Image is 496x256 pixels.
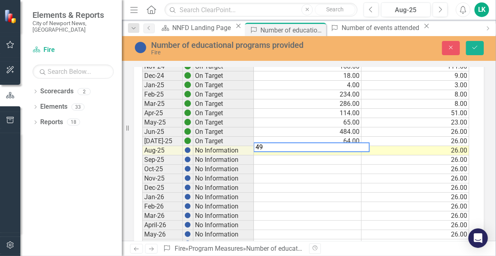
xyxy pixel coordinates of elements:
[254,90,362,99] td: 234.00
[362,137,469,146] td: 26.00
[254,137,362,146] td: 64.00
[142,202,183,211] td: Feb-26
[184,128,191,135] img: 6PwNOvwPkPYK2NOI6LoAAAAASUVORK5CYII=
[32,65,114,79] input: Search Below...
[67,119,80,126] div: 18
[3,9,19,24] img: ClearPoint Strategy
[254,99,362,109] td: 286.00
[184,203,191,209] img: BgCOk07PiH71IgAAAABJRU5ErkJggg==
[184,100,191,107] img: 6PwNOvwPkPYK2NOI6LoAAAAASUVORK5CYII=
[78,88,91,95] div: 2
[163,244,303,254] div: » »
[184,82,191,88] img: 6PwNOvwPkPYK2NOI6LoAAAAASUVORK5CYII=
[254,71,362,81] td: 18.00
[254,127,362,137] td: 484.00
[142,230,183,239] td: May-26
[142,81,183,90] td: Jan-25
[193,137,254,146] td: On Target
[328,23,421,33] a: Number of events attended
[193,165,254,174] td: No Information
[184,110,191,116] img: 6PwNOvwPkPYK2NOI6LoAAAAASUVORK5CYII=
[40,118,63,127] a: Reports
[172,23,233,33] div: NNFD Landing Page
[193,155,254,165] td: No Information
[254,118,362,127] td: 65.00
[142,109,183,118] td: Apr-25
[184,91,191,97] img: 6PwNOvwPkPYK2NOI6LoAAAAASUVORK5CYII=
[384,5,428,15] div: Aug-25
[142,118,183,127] td: May-25
[327,6,344,13] span: Search
[142,193,183,202] td: Jan-26
[342,23,422,33] div: Number of events attended
[193,174,254,183] td: No Information
[32,20,114,33] small: City of Newport News, [GEOGRAPHIC_DATA]
[315,4,355,15] button: Search
[474,2,489,17] button: LK
[188,245,243,252] a: Program Measures
[184,72,191,79] img: 6PwNOvwPkPYK2NOI6LoAAAAASUVORK5CYII=
[362,230,469,239] td: 26.00
[193,109,254,118] td: On Target
[184,184,191,191] img: BgCOk07PiH71IgAAAABJRU5ErkJggg==
[193,221,254,230] td: No Information
[362,193,469,202] td: 26.00
[40,87,74,96] a: Scorecards
[362,127,469,137] td: 26.00
[362,90,469,99] td: 8.00
[362,146,469,155] td: 26.00
[142,127,183,137] td: Jun-25
[142,165,183,174] td: Oct-25
[184,156,191,163] img: BgCOk07PiH71IgAAAABJRU5ErkJggg==
[142,183,183,193] td: Dec-25
[362,202,469,211] td: 26.00
[193,81,254,90] td: On Target
[165,3,357,17] input: Search ClearPoint...
[362,155,469,165] td: 26.00
[159,23,233,33] a: NNFD Landing Page
[142,221,183,230] td: April-26
[381,2,431,17] button: Aug-25
[142,211,183,221] td: Mar-26
[184,138,191,144] img: 6PwNOvwPkPYK2NOI6LoAAAAASUVORK5CYII=
[142,155,183,165] td: Sep-25
[184,119,191,125] img: 6PwNOvwPkPYK2NOI6LoAAAAASUVORK5CYII=
[142,71,183,81] td: Dec-24
[362,239,469,249] td: 26.00
[193,230,254,239] td: No Information
[142,99,183,109] td: Mar-25
[362,71,469,81] td: 9.00
[362,109,469,118] td: 51.00
[362,211,469,221] td: 26.00
[193,127,254,137] td: On Target
[193,239,254,249] td: No Information
[40,102,67,112] a: Elements
[184,240,191,247] img: BgCOk07PiH71IgAAAABJRU5ErkJggg==
[184,147,191,153] img: BgCOk07PiH71IgAAAABJRU5ErkJggg==
[362,81,469,90] td: 3.00
[193,202,254,211] td: No Information
[362,99,469,109] td: 8.00
[193,211,254,221] td: No Information
[142,137,183,146] td: [DATE]-25
[254,109,362,118] td: 114.00
[362,221,469,230] td: 26.00
[142,146,183,155] td: Aug-25
[193,146,254,155] td: No Information
[362,183,469,193] td: 26.00
[32,10,114,20] span: Elements & Reports
[246,245,368,252] div: Number of educational programs provided
[193,183,254,193] td: No Information
[362,118,469,127] td: 23.00
[362,165,469,174] td: 26.00
[468,228,488,248] div: Open Intercom Messenger
[151,41,324,49] div: Number of educational programs provided
[184,175,191,181] img: BgCOk07PiH71IgAAAABJRU5ErkJggg==
[151,49,324,56] div: Fire
[193,99,254,109] td: On Target
[260,25,324,35] div: Number of educational programs provided
[142,90,183,99] td: Feb-25
[142,239,183,249] td: Jun-26
[175,245,185,252] a: Fire
[362,174,469,183] td: 26.00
